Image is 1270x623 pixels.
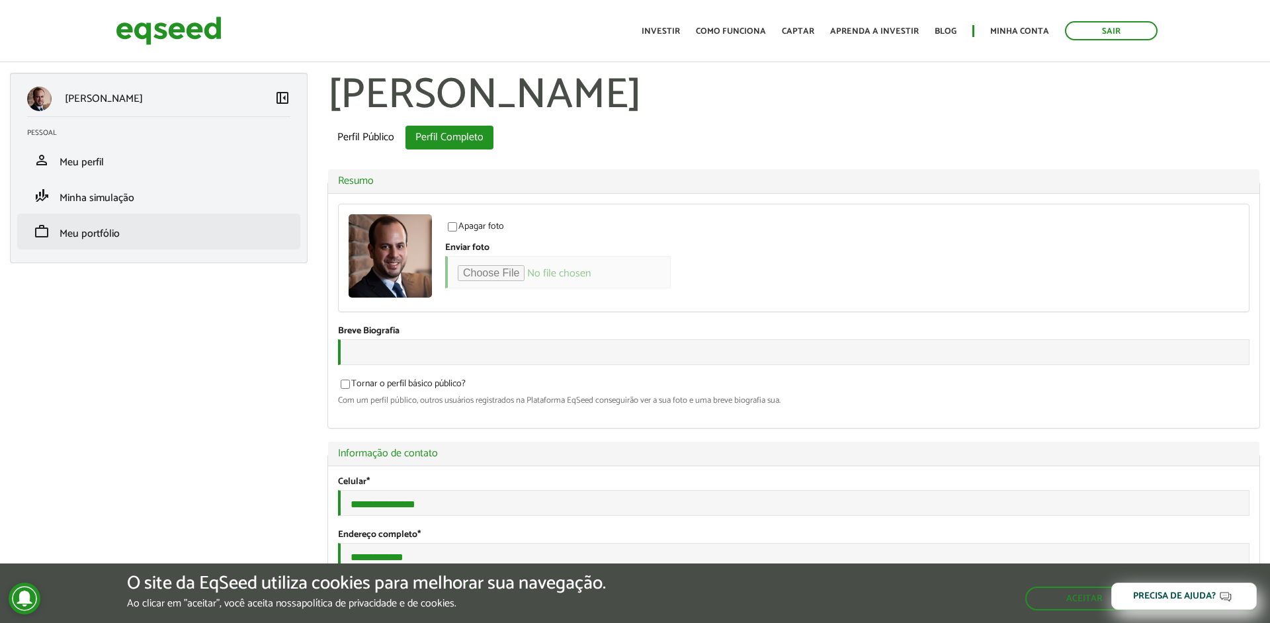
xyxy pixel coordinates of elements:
[990,27,1049,36] a: Minha conta
[60,153,104,171] span: Meu perfil
[338,478,370,487] label: Celular
[302,599,454,609] a: política de privacidade e de cookies
[338,380,466,393] label: Tornar o perfil básico público?
[127,573,606,594] h5: O site da EqSeed utiliza cookies para melhorar sua navegação.
[441,222,464,231] input: Apagar foto
[338,176,1249,187] a: Resumo
[338,448,1249,459] a: Informação de contato
[349,214,432,298] a: Ver perfil do usuário.
[275,90,290,106] span: left_panel_close
[782,27,814,36] a: Captar
[34,152,50,168] span: person
[34,188,50,204] span: finance_mode
[17,178,300,214] li: Minha simulação
[445,222,504,235] label: Apagar foto
[60,225,120,243] span: Meu portfólio
[349,214,432,298] img: Foto de Bernardo Braga Aguiar
[445,243,489,253] label: Enviar foto
[830,27,919,36] a: Aprenda a investir
[1025,587,1143,610] button: Aceitar
[34,224,50,239] span: work
[642,27,680,36] a: Investir
[327,73,1260,119] h1: [PERSON_NAME]
[338,396,1249,405] div: Com um perfil público, outros usuários registrados na Plataforma EqSeed conseguirão ver a sua fot...
[333,380,357,389] input: Tornar o perfil básico público?
[935,27,956,36] a: Blog
[27,152,290,168] a: personMeu perfil
[1065,21,1158,40] a: Sair
[327,126,404,149] a: Perfil Público
[366,474,370,489] span: Este campo é obrigatório.
[338,327,400,336] label: Breve Biografia
[116,13,222,48] img: EqSeed
[338,530,421,540] label: Endereço completo
[17,142,300,178] li: Meu perfil
[405,126,493,149] a: Perfil Completo
[275,90,290,108] a: Colapsar menu
[27,224,290,239] a: workMeu portfólio
[17,214,300,249] li: Meu portfólio
[127,597,606,610] p: Ao clicar em "aceitar", você aceita nossa .
[27,188,290,204] a: finance_modeMinha simulação
[65,93,143,105] p: [PERSON_NAME]
[696,27,766,36] a: Como funciona
[60,189,134,207] span: Minha simulação
[27,129,300,137] h2: Pessoal
[417,527,421,542] span: Este campo é obrigatório.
